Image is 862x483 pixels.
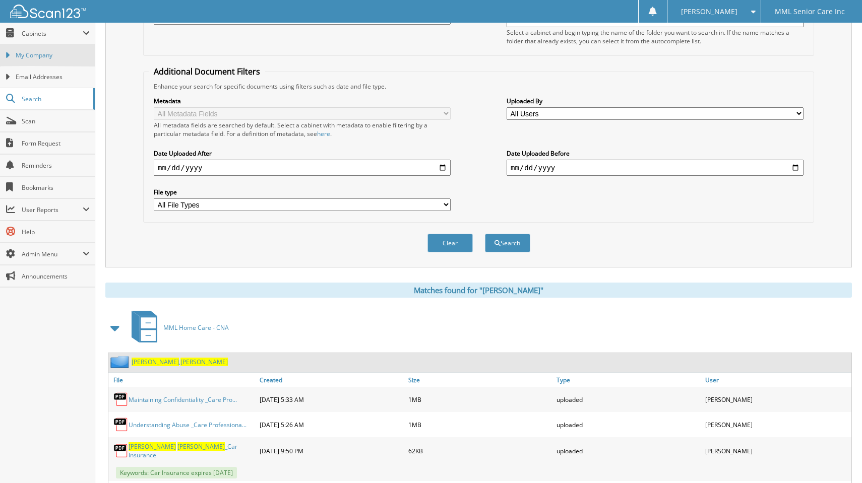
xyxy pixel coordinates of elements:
img: PDF.png [113,443,129,458]
div: 1MB [406,389,555,409]
img: PDF.png [113,392,129,407]
a: [PERSON_NAME],[PERSON_NAME] [132,358,228,366]
span: MML Senior Care Inc [775,9,845,15]
label: Date Uploaded Before [507,149,804,158]
span: [PERSON_NAME] [681,9,737,15]
img: PDF.png [113,417,129,432]
label: Uploaded By [507,97,804,105]
a: Understanding Abuse _Care Professiona... [129,421,247,429]
div: uploaded [554,415,703,435]
div: Matches found for "[PERSON_NAME]" [105,283,852,298]
span: Bookmarks [22,183,90,192]
span: [PERSON_NAME] [129,442,176,451]
div: uploaded [554,389,703,409]
iframe: Chat Widget [812,435,862,483]
a: Type [554,373,703,387]
label: Date Uploaded After [154,149,451,158]
span: User Reports [22,205,83,214]
a: Size [406,373,555,387]
span: Form Request [22,139,90,148]
a: MML Home Care - CNA [126,308,229,348]
span: Help [22,228,90,236]
span: Search [22,95,88,103]
span: [PERSON_NAME] [180,358,228,366]
span: Admin Menu [22,250,83,258]
span: Keywords: Car Insurance expires [DATE] [116,467,237,478]
div: [PERSON_NAME] [703,389,851,409]
label: File type [154,188,451,196]
img: folder2.png [110,356,132,368]
div: [DATE] 5:26 AM [257,415,406,435]
span: My Company [16,51,90,60]
span: Cabinets [22,29,83,38]
a: [PERSON_NAME] [PERSON_NAME]_Car Insurance [129,442,255,459]
span: [PERSON_NAME] [177,442,225,451]
a: here [317,129,330,138]
span: MML Home Care - CNA [163,323,229,332]
div: uploaded [554,440,703,462]
span: Email Addresses [16,73,90,82]
a: File [108,373,257,387]
span: Scan [22,117,90,125]
div: Enhance your search for specific documents using filters such as date and file type. [149,82,809,91]
div: [DATE] 5:33 AM [257,389,406,409]
div: Select a cabinet and begin typing the name of the folder you want to search in. If the name match... [507,28,804,45]
label: Metadata [154,97,451,105]
a: User [703,373,851,387]
div: [PERSON_NAME] [703,415,851,435]
div: [DATE] 9:50 PM [257,440,406,462]
img: scan123-logo-white.svg [10,5,86,18]
a: Maintaining Confidentiality _Care Pro... [129,395,237,404]
input: start [154,160,451,176]
legend: Additional Document Filters [149,66,265,77]
button: Clear [427,234,473,252]
input: end [507,160,804,176]
span: Announcements [22,272,90,281]
div: All metadata fields are searched by default. Select a cabinet with metadata to enable filtering b... [154,121,451,138]
div: [PERSON_NAME] [703,440,851,462]
a: Created [257,373,406,387]
span: [PERSON_NAME] [132,358,179,366]
button: Search [485,234,530,252]
div: 62KB [406,440,555,462]
span: Reminders [22,161,90,170]
div: 1MB [406,415,555,435]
